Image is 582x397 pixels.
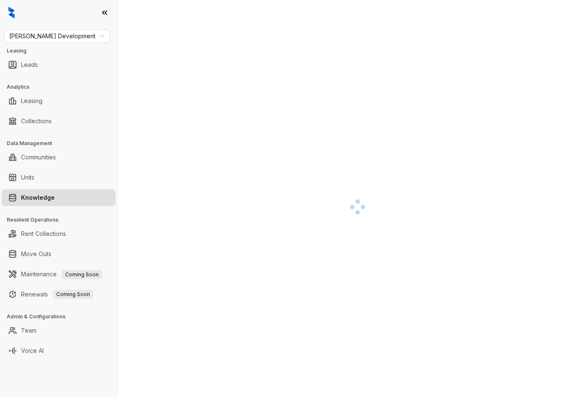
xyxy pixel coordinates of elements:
h3: Data Management [7,140,117,147]
li: Leads [2,56,116,73]
img: logo [8,7,15,19]
h3: Analytics [7,83,117,91]
li: Leasing [2,93,116,109]
a: Rent Collections [21,225,66,242]
li: Move Outs [2,246,116,262]
li: Rent Collections [2,225,116,242]
a: Team [21,322,37,339]
li: Maintenance [2,266,116,283]
a: Leasing [21,93,42,109]
a: Units [21,169,34,186]
li: Units [2,169,116,186]
li: Collections [2,113,116,130]
a: Leads [21,56,38,73]
span: Davis Development [9,30,105,42]
a: Communities [21,149,56,166]
h3: Leasing [7,47,117,55]
span: Coming Soon [62,270,102,279]
span: Coming Soon [53,290,93,299]
a: Collections [21,113,52,130]
h3: Admin & Configurations [7,313,117,320]
a: Voice AI [21,342,44,359]
h3: Resident Operations [7,216,117,224]
li: Team [2,322,116,339]
li: Voice AI [2,342,116,359]
li: Knowledge [2,189,116,206]
li: Renewals [2,286,116,303]
li: Communities [2,149,116,166]
a: Knowledge [21,189,55,206]
a: RenewalsComing Soon [21,286,93,303]
a: Move Outs [21,246,51,262]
